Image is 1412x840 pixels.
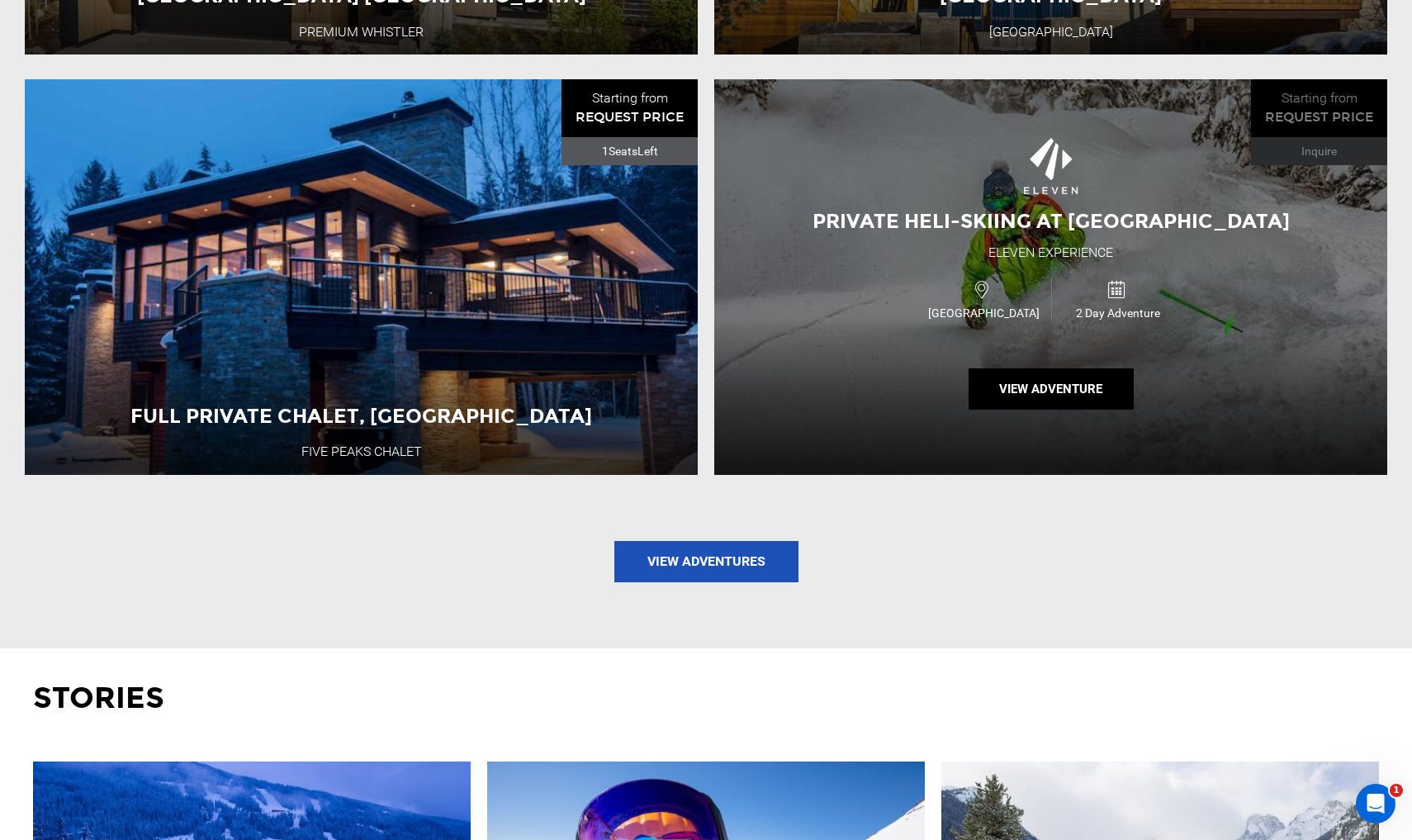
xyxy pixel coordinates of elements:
[813,209,1290,233] span: Private Heli-Skiing at [GEOGRAPHIC_DATA]
[988,244,1113,263] div: Eleven Experience
[1016,133,1085,199] img: images
[917,305,1051,321] span: [GEOGRAPHIC_DATA]
[1052,305,1186,321] span: 2 Day Adventure
[614,541,798,582] a: View Adventures
[33,677,1379,719] p: Stories
[1356,784,1395,823] iframe: Intercom live chat
[969,368,1134,410] button: View Adventure
[1390,784,1403,797] span: 1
